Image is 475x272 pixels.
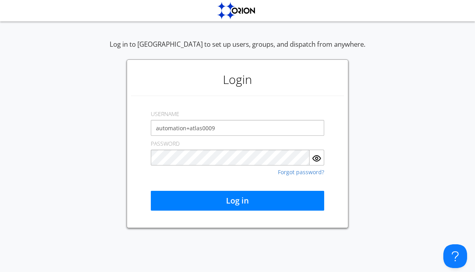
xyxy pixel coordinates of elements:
[443,244,467,268] iframe: Toggle Customer Support
[312,154,321,163] img: eye.svg
[151,110,179,118] label: USERNAME
[151,140,180,148] label: PASSWORD
[151,150,310,165] input: Password
[310,150,324,165] button: Show Password
[278,169,324,175] a: Forgot password?
[151,191,324,211] button: Log in
[131,64,344,95] h1: Login
[110,40,365,59] div: Log in to [GEOGRAPHIC_DATA] to set up users, groups, and dispatch from anywhere.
